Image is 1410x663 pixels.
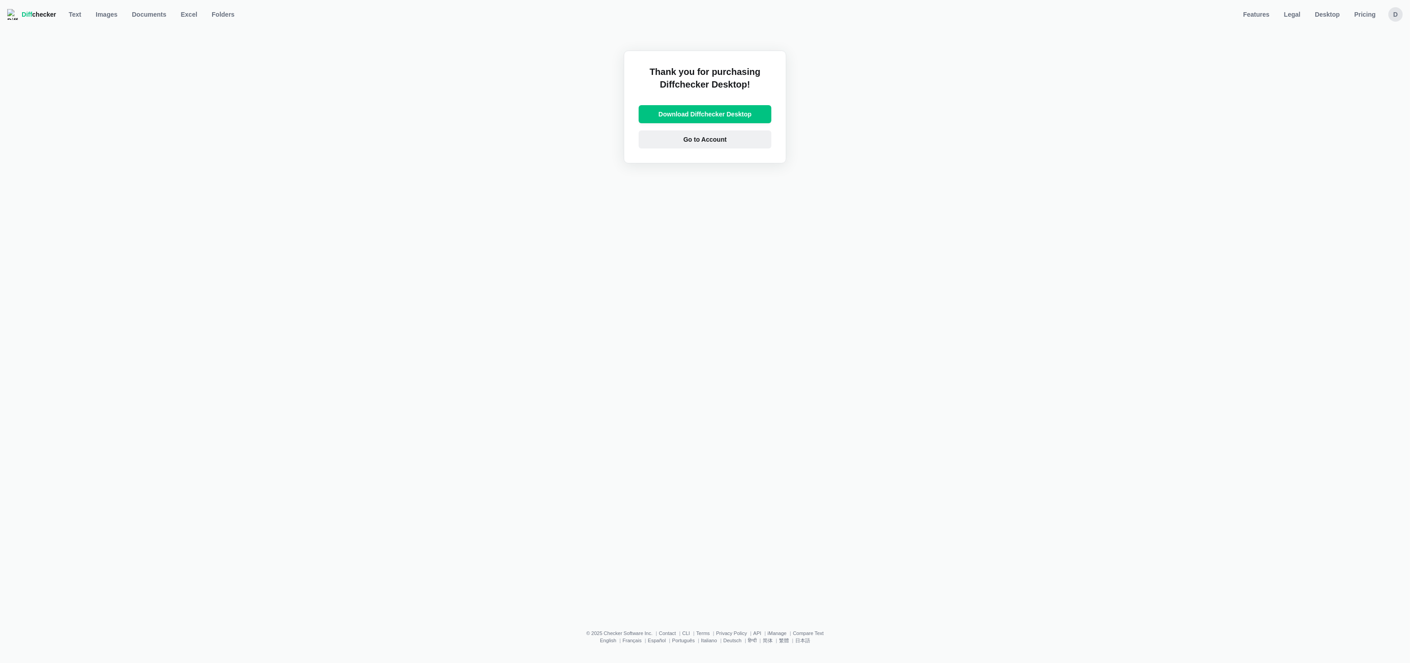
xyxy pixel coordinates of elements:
[779,638,789,643] a: 繁體
[1282,10,1303,19] span: Legal
[639,65,771,98] h2: Thank you for purchasing Diffchecker Desktop!
[130,10,168,19] span: Documents
[657,110,753,119] span: Download Diffchecker Desktop
[63,7,87,22] a: Text
[753,631,761,636] a: API
[7,7,56,22] a: Diffchecker
[1238,7,1275,22] a: Features
[648,638,666,643] a: Español
[1353,10,1378,19] span: Pricing
[206,7,240,22] button: Folders
[1388,7,1403,22] button: D
[793,631,824,636] a: Compare Text
[672,638,695,643] a: Português
[67,10,83,19] span: Text
[1279,7,1306,22] a: Legal
[724,638,742,643] a: Deutsch
[94,10,119,19] span: Images
[90,7,123,22] a: Images
[748,638,756,643] a: हिन्दी
[763,638,773,643] a: 简体
[22,10,56,19] span: checker
[639,105,771,123] a: Download Diffchecker Desktop
[7,9,18,20] img: Diffchecker logo
[795,638,810,643] a: 日本語
[682,631,690,636] a: CLI
[768,631,787,636] a: iManage
[179,10,199,19] span: Excel
[716,631,747,636] a: Privacy Policy
[1309,7,1345,22] a: Desktop
[22,11,32,18] span: Diff
[210,10,237,19] span: Folders
[1313,10,1341,19] span: Desktop
[639,130,771,148] a: Go to Account
[696,631,710,636] a: Terms
[622,638,641,643] a: Français
[682,135,728,144] span: Go to Account
[1241,10,1271,19] span: Features
[1349,7,1381,22] a: Pricing
[701,638,717,643] a: Italiano
[600,638,616,643] a: English
[126,7,172,22] a: Documents
[176,7,203,22] a: Excel
[659,631,676,636] a: Contact
[586,631,659,636] li: © 2025 Checker Software Inc.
